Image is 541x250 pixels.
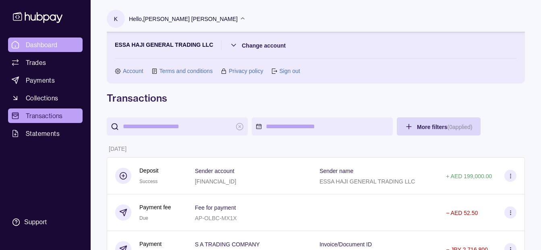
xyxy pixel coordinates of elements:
span: Dashboard [26,40,58,50]
p: + AED 199,000.00 [446,173,492,179]
p: K [114,15,118,23]
input: search [123,117,232,135]
div: Support [24,218,47,227]
span: Collections [26,93,58,103]
p: S A TRADING COMPANY [195,241,260,248]
p: AP-OLBC-MX1X [195,215,237,221]
h1: Transactions [107,92,525,104]
p: Sender name [319,168,353,174]
p: ( 0 applied) [447,124,472,130]
a: Transactions [8,108,83,123]
p: Deposit [139,166,158,175]
span: Payments [26,75,55,85]
span: Success [139,179,158,184]
p: ESSA HAJI GENERAL TRADING LLC [319,178,415,185]
p: ESSA HAJI GENERAL TRADING LLC [115,40,213,50]
a: Dashboard [8,37,83,52]
button: Change account [230,40,286,50]
a: Statements [8,126,83,141]
a: Trades [8,55,83,70]
p: Invoice/Document ID [319,241,372,248]
a: Collections [8,91,83,105]
a: Terms and conditions [160,67,213,75]
p: Hello, [PERSON_NAME] [PERSON_NAME] [129,15,238,23]
span: More filters [417,124,473,130]
p: Payment fee [139,203,171,212]
a: Support [8,214,83,231]
span: Transactions [26,111,63,121]
button: More filters(0applied) [397,117,481,135]
p: [DATE] [109,146,126,152]
p: − AED 52.50 [446,210,478,216]
span: Trades [26,58,46,67]
span: Statements [26,129,60,138]
span: Change account [242,42,286,49]
p: [FINANCIAL_ID] [195,178,236,185]
span: Due [139,215,148,221]
a: Sign out [279,67,300,75]
a: Privacy policy [229,67,263,75]
p: Fee for payment [195,204,236,211]
p: Payment [139,240,162,248]
a: Account [123,67,143,75]
a: Payments [8,73,83,87]
p: Sender account [195,168,234,174]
